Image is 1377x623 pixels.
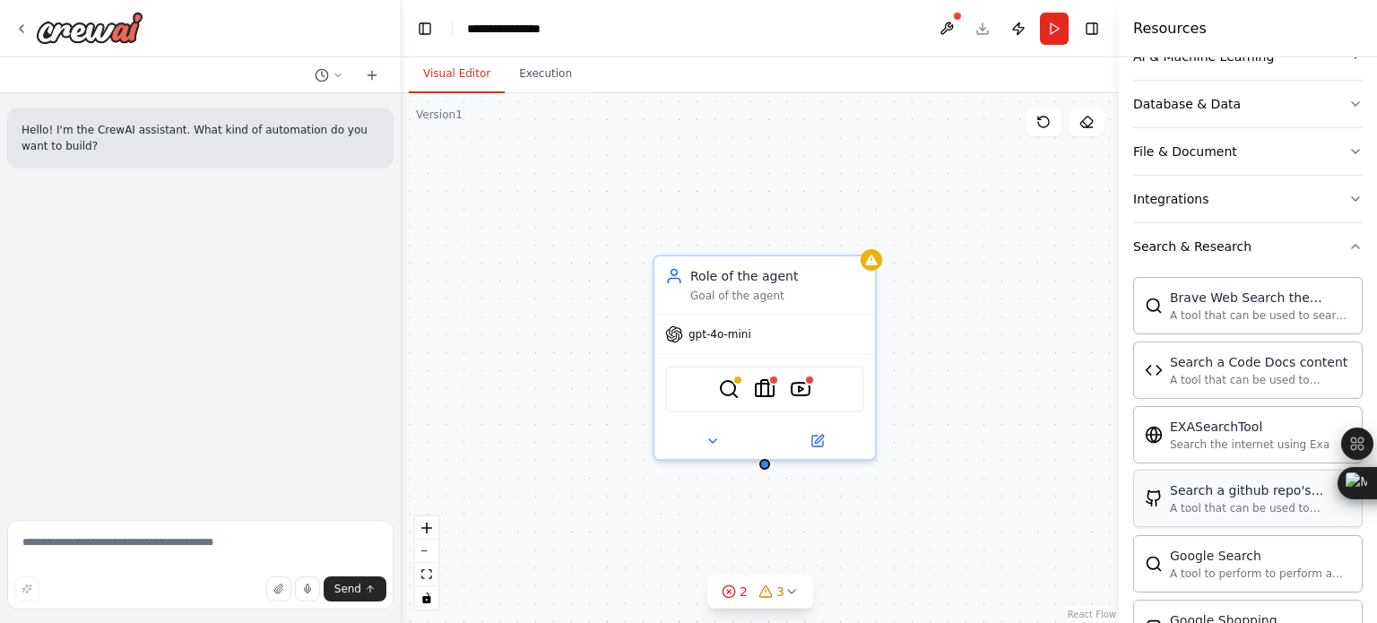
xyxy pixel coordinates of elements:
[1145,426,1163,444] img: Exasearchtool
[718,378,740,400] img: SerpApiGoogleSearchTool
[1145,555,1163,573] img: Serpapigooglesearchtool
[1170,567,1351,581] div: A tool to perform to perform a Google search with a search_query.
[690,267,864,285] div: Role of the agent
[1170,547,1351,565] div: Google Search
[1133,238,1251,255] div: Search & Research
[1133,18,1207,39] h4: Resources
[754,378,775,400] img: SerplyJobSearchTool
[1170,373,1351,387] div: A tool that can be used to semantic search a query from a Code Docs content.
[688,327,751,342] span: gpt-4o-mini
[415,586,438,610] button: toggle interactivity
[324,576,386,601] button: Send
[707,575,813,609] button: 23
[1145,361,1163,379] img: Codedocssearchtool
[1079,16,1104,41] button: Hide right sidebar
[1133,81,1363,127] button: Database & Data
[1170,418,1329,436] div: EXASearchTool
[740,583,748,601] span: 2
[415,563,438,586] button: fit view
[334,582,361,596] span: Send
[467,20,557,38] nav: breadcrumb
[1170,437,1329,452] div: Search the internet using Exa
[412,16,437,41] button: Hide left sidebar
[1170,308,1351,323] div: A tool that can be used to search the internet with a search_query.
[415,516,438,540] button: zoom in
[409,56,505,93] button: Visual Editor
[653,255,877,461] div: Role of the agentGoal of the agentgpt-4o-miniSerpApiGoogleSearchToolSerplyJobSearchToolYoutubeVid...
[1133,190,1208,208] div: Integrations
[22,122,379,154] p: Hello! I'm the CrewAI assistant. What kind of automation do you want to build?
[690,289,864,303] div: Goal of the agent
[307,65,351,86] button: Switch to previous chat
[1170,481,1351,499] div: Search a github repo's content
[1133,223,1363,270] button: Search & Research
[1145,489,1163,507] img: Githubsearchtool
[1068,610,1116,619] a: React Flow attribution
[1133,128,1363,175] button: File & Document
[266,576,291,601] button: Upload files
[790,378,811,400] img: YoutubeVideoSearchTool
[14,576,39,601] button: Improve this prompt
[358,65,386,86] button: Start a new chat
[1170,353,1351,371] div: Search a Code Docs content
[1170,501,1351,515] div: A tool that can be used to semantic search a query from a github repo's content. This is not the ...
[776,583,784,601] span: 3
[36,12,143,44] img: Logo
[1133,95,1241,113] div: Database & Data
[1133,176,1363,222] button: Integrations
[1170,289,1351,307] div: Brave Web Search the internet
[505,56,586,93] button: Execution
[1145,297,1163,315] img: Bravesearchtool
[416,108,463,122] div: Version 1
[766,430,868,452] button: Open in side panel
[1133,143,1237,160] div: File & Document
[415,516,438,610] div: React Flow controls
[415,540,438,563] button: zoom out
[295,576,320,601] button: Click to speak your automation idea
